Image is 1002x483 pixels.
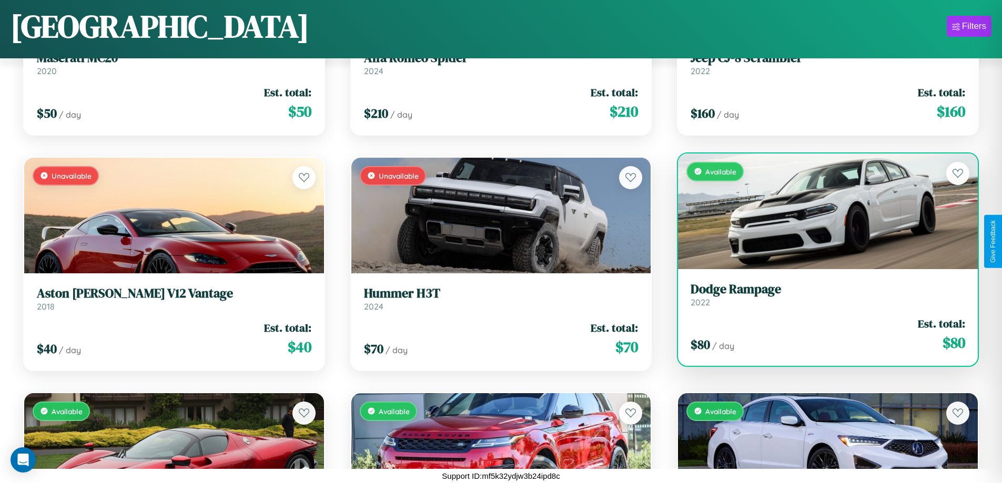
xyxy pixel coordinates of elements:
span: $ 80 [943,332,965,353]
span: / day [390,109,412,120]
span: Est. total: [918,316,965,331]
span: / day [59,345,81,355]
a: Maserati MC202020 [37,50,311,76]
h3: Jeep CJ-8 Scrambler [691,50,965,66]
span: / day [59,109,81,120]
span: Available [705,407,736,416]
span: 2022 [691,66,710,76]
span: $ 50 [288,101,311,122]
span: Available [379,407,410,416]
a: Hummer H3T2024 [364,286,639,312]
a: Alfa Romeo Spider2024 [364,50,639,76]
p: Support ID: mf5k32ydjw3b24ipd8c [442,469,560,483]
h3: Alfa Romeo Spider [364,50,639,66]
a: Dodge Rampage2022 [691,282,965,307]
span: Est. total: [591,320,638,335]
div: Give Feedback [989,220,997,263]
div: Open Intercom Messenger [11,447,36,472]
div: Filters [962,21,986,32]
span: Est. total: [264,320,311,335]
span: 2018 [37,301,55,312]
span: $ 50 [37,105,57,122]
a: Aston [PERSON_NAME] V12 Vantage2018 [37,286,311,312]
h3: Aston [PERSON_NAME] V12 Vantage [37,286,311,301]
h3: Maserati MC20 [37,50,311,66]
span: $ 160 [691,105,715,122]
span: Est. total: [591,85,638,100]
a: Jeep CJ-8 Scrambler2022 [691,50,965,76]
span: $ 70 [615,336,638,357]
h1: [GEOGRAPHIC_DATA] [11,5,309,48]
span: $ 70 [364,340,383,357]
span: Est. total: [264,85,311,100]
span: / day [717,109,739,120]
span: 2024 [364,301,383,312]
span: 2024 [364,66,383,76]
span: Est. total: [918,85,965,100]
span: / day [386,345,408,355]
span: $ 210 [364,105,388,122]
span: $ 160 [937,101,965,122]
span: $ 40 [288,336,311,357]
span: Available [52,407,83,416]
h3: Hummer H3T [364,286,639,301]
h3: Dodge Rampage [691,282,965,297]
span: Available [705,167,736,176]
span: $ 210 [610,101,638,122]
span: 2020 [37,66,57,76]
button: Filters [947,16,991,37]
span: / day [712,341,734,351]
span: $ 80 [691,336,710,353]
span: Unavailable [52,171,92,180]
span: 2022 [691,297,710,307]
span: Unavailable [379,171,419,180]
span: $ 40 [37,340,57,357]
